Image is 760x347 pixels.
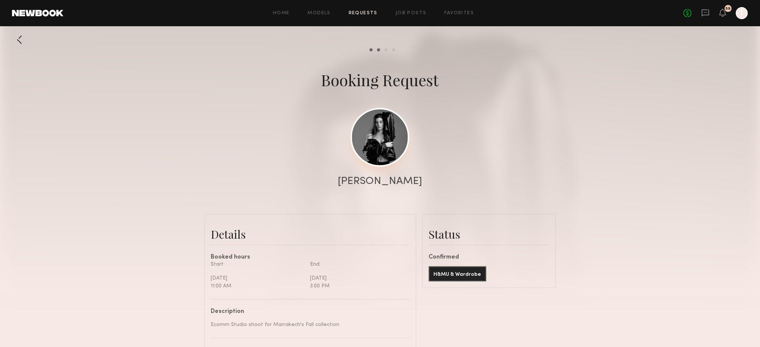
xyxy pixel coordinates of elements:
a: Job Posts [396,11,427,16]
a: Home [273,11,290,16]
div: Status [429,227,549,242]
div: Details [211,227,410,242]
div: End: [310,260,404,268]
div: 59 [726,7,731,11]
a: Favorites [445,11,474,16]
div: 3:00 PM [310,282,404,290]
div: [DATE] [310,274,404,282]
div: Start: [211,260,305,268]
div: Description [211,309,404,315]
a: Requests [349,11,378,16]
div: 11:00 AM [211,282,305,290]
button: H&MU & Wardrobe [429,266,486,281]
div: [PERSON_NAME] [338,176,422,187]
div: Booked hours [211,254,410,260]
div: Booking Request [321,69,439,90]
a: I [736,7,748,19]
a: Models [308,11,331,16]
div: Ecomm Studio shoot for Marrakech's Fall collection [211,321,404,329]
div: Confirmed [429,254,549,260]
div: [DATE] [211,274,305,282]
